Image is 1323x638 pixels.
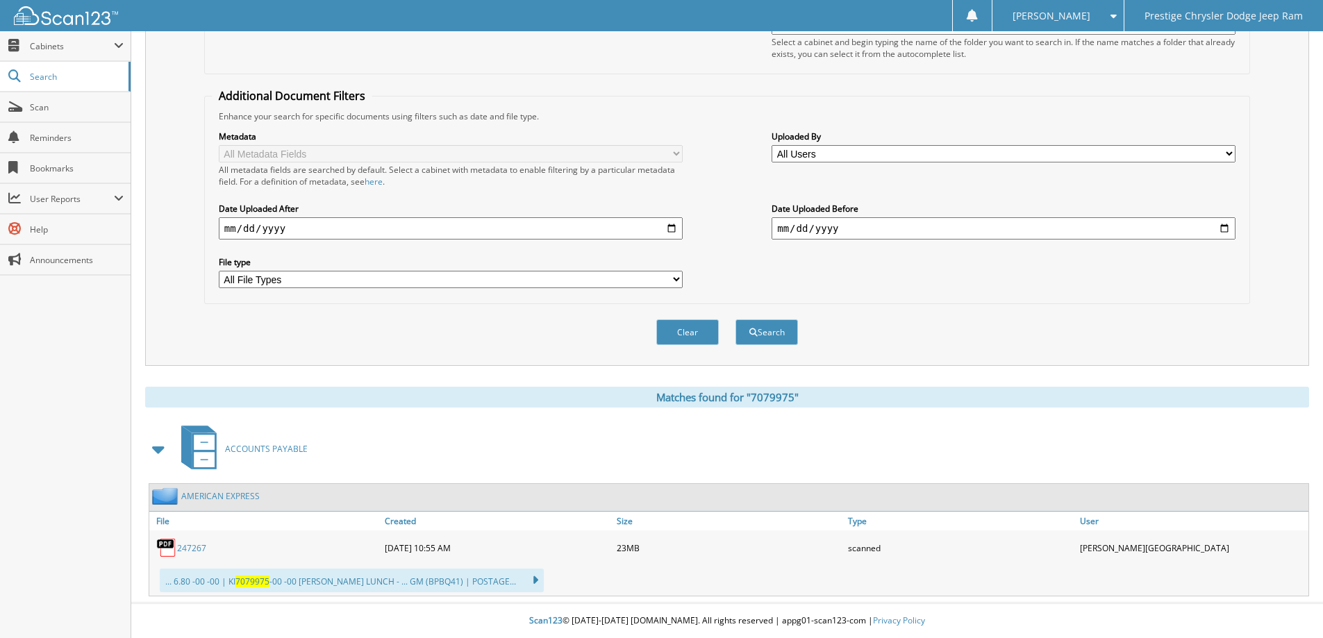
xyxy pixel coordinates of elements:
span: ACCOUNTS PAYABLE [225,443,308,455]
a: Type [844,512,1076,530]
span: Prestige Chrysler Dodge Jeep Ram [1145,12,1303,20]
span: Cabinets [30,40,114,52]
img: PDF.png [156,537,177,558]
div: © [DATE]-[DATE] [DOMAIN_NAME]. All rights reserved | appg01-scan123-com | [131,604,1323,638]
a: Privacy Policy [873,614,925,626]
label: Date Uploaded Before [772,203,1235,215]
span: Help [30,224,124,235]
span: Scan123 [529,614,563,626]
span: User Reports [30,193,114,205]
button: Clear [656,319,719,345]
span: Reminders [30,132,124,144]
a: here [365,176,383,187]
span: Search [30,71,122,83]
div: All metadata fields are searched by default. Select a cabinet with metadata to enable filtering b... [219,164,683,187]
a: Created [381,512,613,530]
label: Metadata [219,131,683,142]
a: File [149,512,381,530]
a: ACCOUNTS PAYABLE [173,421,308,476]
div: [DATE] 10:55 AM [381,534,613,562]
div: Select a cabinet and begin typing the name of the folder you want to search in. If the name match... [772,36,1235,60]
iframe: Chat Widget [1254,571,1323,638]
div: Matches found for "7079975" [145,387,1309,408]
input: start [219,217,683,240]
a: 247267 [177,542,206,554]
span: Bookmarks [30,162,124,174]
span: [PERSON_NAME] [1013,12,1090,20]
div: ... 6.80 -00 -00 | KI -00 -00 [PERSON_NAME] LUNCH - ... GM (BPBQ41) | POSTAGE... [160,569,544,592]
label: File type [219,256,683,268]
legend: Additional Document Filters [212,88,372,103]
div: Enhance your search for specific documents using filters such as date and file type. [212,110,1242,122]
a: Size [613,512,845,530]
a: AMERICAN EXPRESS [181,490,260,502]
span: 7079975 [235,576,269,587]
input: end [772,217,1235,240]
div: [PERSON_NAME][GEOGRAPHIC_DATA] [1076,534,1308,562]
span: Scan [30,101,124,113]
img: scan123-logo-white.svg [14,6,118,25]
button: Search [735,319,798,345]
img: folder2.png [152,487,181,505]
span: Announcements [30,254,124,266]
div: 23MB [613,534,845,562]
a: User [1076,512,1308,530]
label: Date Uploaded After [219,203,683,215]
div: scanned [844,534,1076,562]
label: Uploaded By [772,131,1235,142]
